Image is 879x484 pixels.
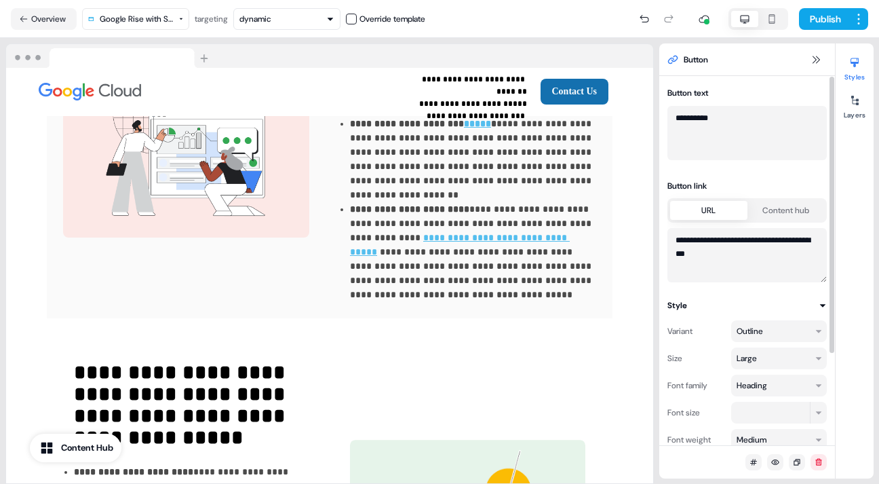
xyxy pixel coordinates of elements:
div: Image [39,83,243,101]
label: Button text [667,88,708,98]
div: Google Rise with SAP on Google Cloud [100,12,174,26]
div: Content Hub [61,441,113,455]
div: Large [737,352,757,365]
div: Variant [667,320,726,342]
div: Style [667,299,687,312]
button: Heading [731,375,827,396]
div: Font weight [667,429,726,451]
div: Font family [667,375,726,396]
span: Button [684,53,708,67]
button: Styles [836,52,874,81]
div: Button link [667,179,827,193]
button: Contact Us [541,79,609,105]
div: Heading [737,379,812,392]
div: Override template [359,12,425,26]
div: Font size [667,402,726,424]
div: Medium [737,433,766,447]
div: targeting [195,12,228,26]
button: Layers [836,90,874,119]
div: Outline [737,324,763,338]
button: URL [670,201,747,220]
button: Overview [11,8,77,30]
button: Style [667,299,827,312]
button: Content hub [747,201,825,220]
button: Content Hub [30,434,121,462]
button: dynamic [233,8,340,30]
img: Browser topbar [6,44,214,69]
div: Size [667,348,726,369]
img: Image [63,34,309,238]
div: dynamic [239,12,271,26]
img: Image [39,83,141,101]
button: Publish [799,8,849,30]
